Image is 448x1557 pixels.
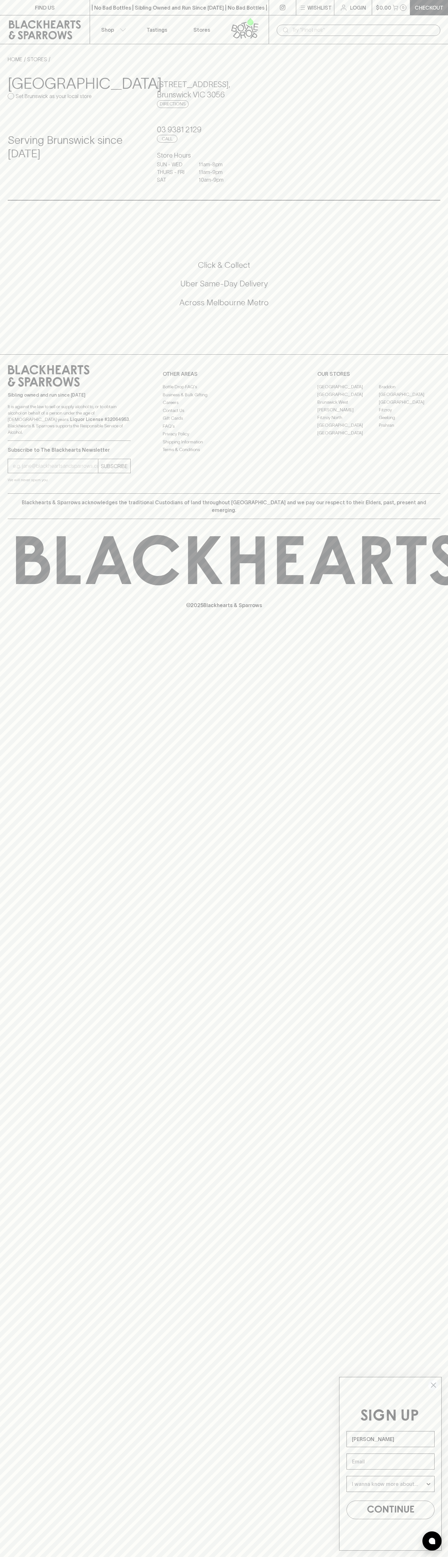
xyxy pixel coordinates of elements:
a: Fitzroy North [317,414,379,421]
input: Try "Pinot noir" [292,25,435,35]
div: Call to action block [8,234,440,342]
a: [GEOGRAPHIC_DATA] [379,391,440,398]
input: I wanna know more about... [352,1476,425,1492]
a: Tastings [134,15,179,44]
a: Fitzroy [379,406,440,414]
p: SUBSCRIBE [101,462,128,470]
h5: Across Melbourne Metro [8,297,440,308]
input: Name [346,1431,435,1447]
a: [GEOGRAPHIC_DATA] [317,429,379,437]
h5: [STREET_ADDRESS] , Brunswick VIC 3056 [157,79,291,100]
p: THURS - FRI [157,168,189,176]
div: FLYOUT Form [333,1371,448,1557]
p: OTHER AREAS [163,370,286,378]
a: Prahran [379,421,440,429]
h5: Uber Same-Day Delivery [8,278,440,289]
p: Wishlist [307,4,332,12]
p: Stores [193,26,210,34]
input: Email [346,1454,435,1470]
p: 11am - 9pm [199,168,231,176]
a: Contact Us [163,407,286,414]
h4: Serving Brunswick since [DATE] [8,134,142,161]
a: [GEOGRAPHIC_DATA] [379,398,440,406]
p: SAT [157,176,189,184]
a: Privacy Policy [163,430,286,438]
a: Terms & Conditions [163,446,286,454]
a: Geelong [379,414,440,421]
button: Close dialog [428,1380,439,1391]
button: SUBSCRIBE [98,459,130,473]
input: e.g. jane@blackheartsandsparrows.com.au [13,461,98,471]
p: Subscribe to The Blackhearts Newsletter [8,446,131,454]
p: 11am - 8pm [199,161,231,168]
p: Sibling owned and run since [DATE] [8,392,131,398]
p: FIND US [35,4,55,12]
a: HOME [8,56,22,62]
span: SIGN UP [360,1409,419,1424]
a: Shipping Information [163,438,286,446]
a: Call [157,135,177,143]
p: 0 [402,6,404,9]
h3: [GEOGRAPHIC_DATA] [8,74,142,92]
h5: Click & Collect [8,260,440,270]
p: SUN - WED [157,161,189,168]
p: Tastings [147,26,167,34]
a: [PERSON_NAME] [317,406,379,414]
img: bubble-icon [429,1538,435,1544]
a: FAQ's [163,422,286,430]
a: Careers [163,399,286,407]
p: Blackhearts & Sparrows acknowledges the traditional Custodians of land throughout [GEOGRAPHIC_DAT... [12,498,436,514]
a: [GEOGRAPHIC_DATA] [317,383,379,391]
h5: 03 9381 2129 [157,125,291,135]
a: Bottle Drop FAQ's [163,383,286,391]
p: Login [350,4,366,12]
button: Shop [90,15,135,44]
a: Business & Bulk Gifting [163,391,286,399]
a: [GEOGRAPHIC_DATA] [317,391,379,398]
p: Checkout [415,4,444,12]
p: OUR STORES [317,370,440,378]
button: Show Options [425,1476,432,1492]
p: We will never spam you [8,477,131,483]
a: STORES [27,56,47,62]
a: Gift Cards [163,415,286,422]
p: It is against the law to sell or supply alcohol to, or to obtain alcohol on behalf of a person un... [8,403,131,435]
h6: Store Hours [157,150,291,161]
button: CONTINUE [346,1501,435,1519]
p: Shop [101,26,114,34]
a: Stores [179,15,224,44]
a: Braddon [379,383,440,391]
p: 10am - 9pm [199,176,231,184]
strong: Liquor License #32064953 [70,417,129,422]
a: [GEOGRAPHIC_DATA] [317,421,379,429]
p: Set Brunswick as your local store [16,92,92,100]
a: Directions [157,100,189,108]
p: $0.00 [376,4,391,12]
a: Brunswick West [317,398,379,406]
